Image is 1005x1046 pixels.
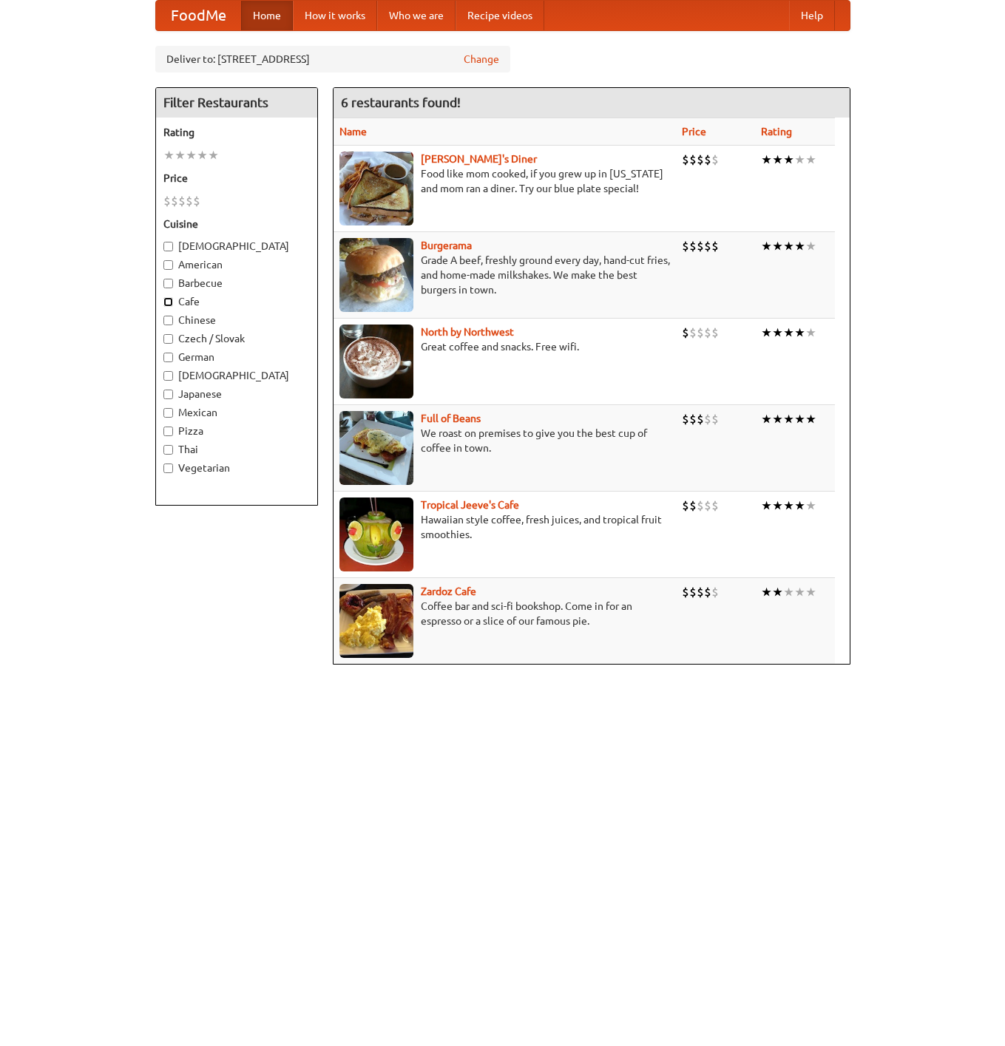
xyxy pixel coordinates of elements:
[163,147,175,163] li: ★
[155,46,510,72] div: Deliver to: [STREET_ADDRESS]
[163,442,310,457] label: Thai
[456,1,544,30] a: Recipe videos
[163,331,310,346] label: Czech / Slovak
[761,126,792,137] a: Rating
[697,325,704,341] li: $
[761,325,772,341] li: ★
[805,152,816,168] li: ★
[163,387,310,401] label: Japanese
[339,253,670,297] p: Grade A beef, freshly ground every day, hand-cut fries, and home-made milkshakes. We make the bes...
[783,584,794,600] li: ★
[339,238,413,312] img: burgerama.jpg
[163,260,173,270] input: American
[339,325,413,398] img: north.jpg
[794,584,805,600] li: ★
[163,276,310,291] label: Barbecue
[421,326,514,338] a: North by Northwest
[761,584,772,600] li: ★
[421,412,481,424] a: Full of Beans
[789,1,835,30] a: Help
[783,497,794,514] li: ★
[794,325,805,341] li: ★
[163,242,173,251] input: [DEMOGRAPHIC_DATA]
[783,152,794,168] li: ★
[339,426,670,455] p: We roast on premises to give you the best cup of coffee in town.
[682,238,689,254] li: $
[163,390,173,399] input: Japanese
[697,238,704,254] li: $
[794,411,805,427] li: ★
[163,353,173,362] input: German
[208,147,219,163] li: ★
[794,152,805,168] li: ★
[421,240,472,251] a: Burgerama
[697,584,704,600] li: $
[689,584,697,600] li: $
[241,1,293,30] a: Home
[339,599,670,628] p: Coffee bar and sci-fi bookshop. Come in for an espresso or a slice of our famous pie.
[772,411,783,427] li: ★
[163,461,310,475] label: Vegetarian
[186,193,193,209] li: $
[163,371,173,381] input: [DEMOGRAPHIC_DATA]
[783,325,794,341] li: ★
[156,88,317,118] h4: Filter Restaurants
[704,152,711,168] li: $
[163,297,173,307] input: Cafe
[711,152,719,168] li: $
[163,294,310,309] label: Cafe
[805,411,816,427] li: ★
[704,411,711,427] li: $
[163,171,310,186] h5: Price
[794,238,805,254] li: ★
[805,238,816,254] li: ★
[163,239,310,254] label: [DEMOGRAPHIC_DATA]
[163,350,310,364] label: German
[697,411,704,427] li: $
[421,153,537,165] a: [PERSON_NAME]'s Diner
[339,339,670,354] p: Great coffee and snacks. Free wifi.
[339,584,413,658] img: zardoz.jpg
[761,497,772,514] li: ★
[163,424,310,438] label: Pizza
[704,584,711,600] li: $
[339,152,413,225] img: sallys.jpg
[682,584,689,600] li: $
[761,411,772,427] li: ★
[193,193,200,209] li: $
[339,497,413,571] img: jeeves.jpg
[163,463,173,473] input: Vegetarian
[711,584,719,600] li: $
[711,325,719,341] li: $
[794,497,805,514] li: ★
[689,238,697,254] li: $
[163,408,173,418] input: Mexican
[178,193,186,209] li: $
[689,411,697,427] li: $
[163,427,173,436] input: Pizza
[163,405,310,420] label: Mexican
[697,152,704,168] li: $
[682,325,689,341] li: $
[341,95,461,109] ng-pluralize: 6 restaurants found!
[697,497,704,514] li: $
[156,1,241,30] a: FoodMe
[339,411,413,485] img: beans.jpg
[761,238,772,254] li: ★
[339,512,670,542] p: Hawaiian style coffee, fresh juices, and tropical fruit smoothies.
[175,147,186,163] li: ★
[339,166,670,196] p: Food like mom cooked, if you grew up in [US_STATE] and mom ran a diner. Try our blue plate special!
[761,152,772,168] li: ★
[783,411,794,427] li: ★
[421,499,519,511] a: Tropical Jeeve's Cafe
[421,585,476,597] b: Zardoz Cafe
[377,1,456,30] a: Who we are
[163,445,173,455] input: Thai
[163,313,310,327] label: Chinese
[163,257,310,272] label: American
[772,497,783,514] li: ★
